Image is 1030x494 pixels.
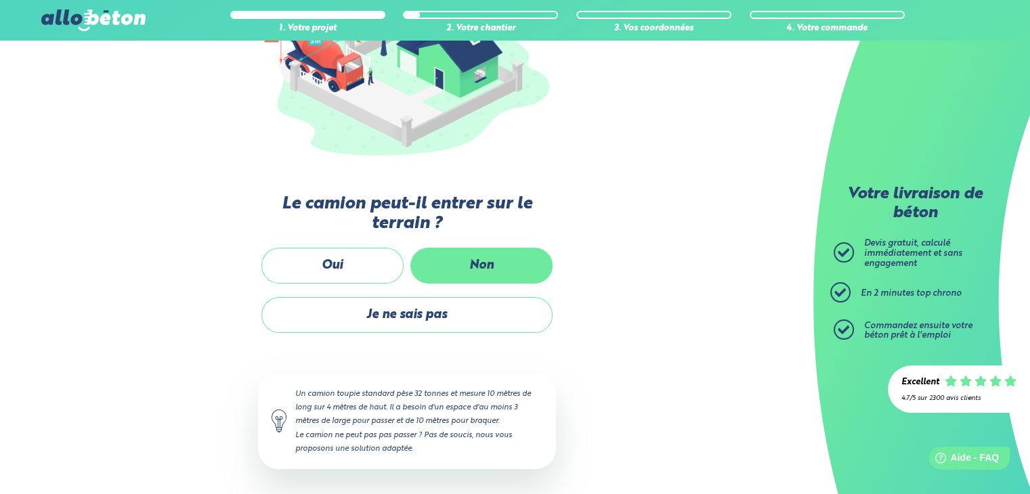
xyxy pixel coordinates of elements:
label: Je ne sais pas [261,297,553,333]
div: Un camion toupie standard pèse 32 tonnes et mesure 10 mètres de long sur 4 mètres de haut. Il a b... [258,374,556,469]
label: Oui [261,248,404,284]
label: Non [410,248,553,284]
div: 4. Votre commande [750,24,905,34]
div: 1. Votre projet [230,24,385,34]
div: 2. Votre chantier [403,24,558,34]
div: 3. Vos coordonnées [576,24,731,34]
img: allobéton [41,9,146,31]
label: Le camion peut-il entrer sur le terrain ? [258,194,556,234]
iframe: Help widget launcher [909,441,1015,479]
